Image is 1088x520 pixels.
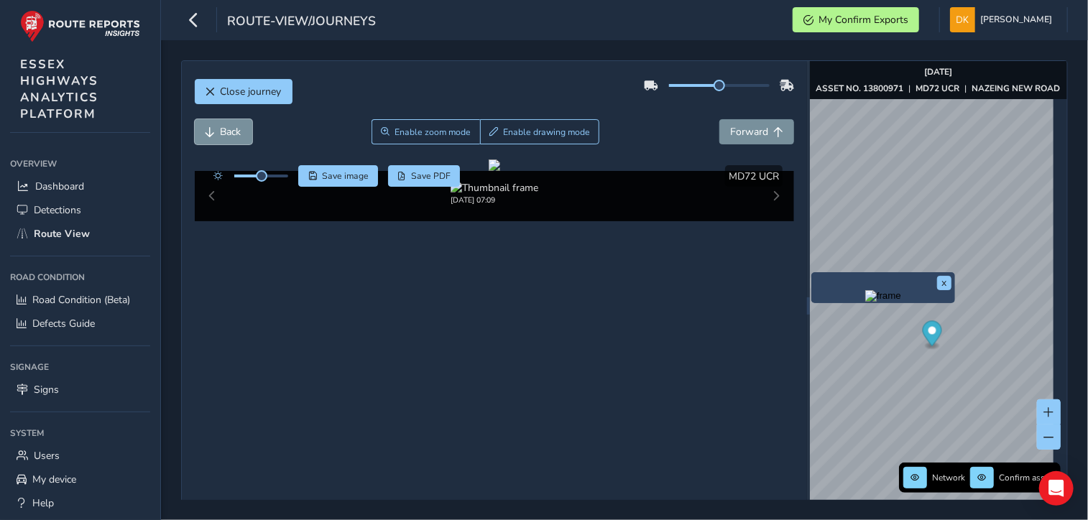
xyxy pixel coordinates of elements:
a: Signs [10,378,150,401]
button: Preview frame [815,290,951,300]
button: Draw [480,119,600,144]
span: Close journey [221,85,282,98]
span: route-view/journeys [227,12,376,32]
span: [PERSON_NAME] [980,7,1052,32]
button: Zoom [372,119,480,144]
div: [DATE] 07:09 [451,195,538,205]
span: MD72 UCR [729,170,779,183]
button: Close journey [195,79,292,104]
span: Confirm assets [999,472,1056,483]
span: Enable zoom mode [395,126,471,138]
a: Detections [10,198,150,222]
button: Save [298,165,378,187]
span: Defects Guide [32,317,95,330]
div: | | [816,83,1061,94]
div: Open Intercom Messenger [1039,471,1074,506]
div: Road Condition [10,266,150,288]
span: Users [34,449,60,463]
button: [PERSON_NAME] [950,7,1057,32]
span: My device [32,473,76,486]
div: Overview [10,153,150,175]
a: Road Condition (Beta) [10,288,150,312]
button: PDF [388,165,461,187]
img: diamond-layout [950,7,975,32]
span: Save image [322,170,369,182]
a: Defects Guide [10,312,150,335]
a: Users [10,444,150,468]
strong: ASSET NO. 13800971 [816,83,904,94]
span: Dashboard [35,180,84,193]
span: Back [221,125,241,139]
strong: NAZEING NEW ROAD [972,83,1061,94]
img: frame [865,290,901,302]
strong: MD72 UCR [916,83,960,94]
span: My Confirm Exports [819,13,908,27]
button: My Confirm Exports [793,7,919,32]
span: Save PDF [411,170,451,182]
span: Forward [730,125,768,139]
span: Detections [34,203,81,217]
strong: [DATE] [924,66,952,78]
button: Forward [719,119,794,144]
div: System [10,422,150,444]
span: Enable drawing mode [503,126,590,138]
span: Signs [34,383,59,396]
a: Dashboard [10,175,150,198]
span: Network [932,472,965,483]
button: x [937,276,951,290]
a: Route View [10,222,150,246]
div: Signage [10,356,150,378]
div: Map marker [922,321,941,350]
span: Help [32,496,54,510]
img: Thumbnail frame [451,181,538,195]
a: Help [10,491,150,515]
button: Back [195,119,252,144]
a: My device [10,468,150,491]
span: Road Condition (Beta) [32,293,130,307]
span: ESSEX HIGHWAYS ANALYTICS PLATFORM [20,56,98,122]
span: Route View [34,227,90,241]
img: rr logo [20,10,140,42]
